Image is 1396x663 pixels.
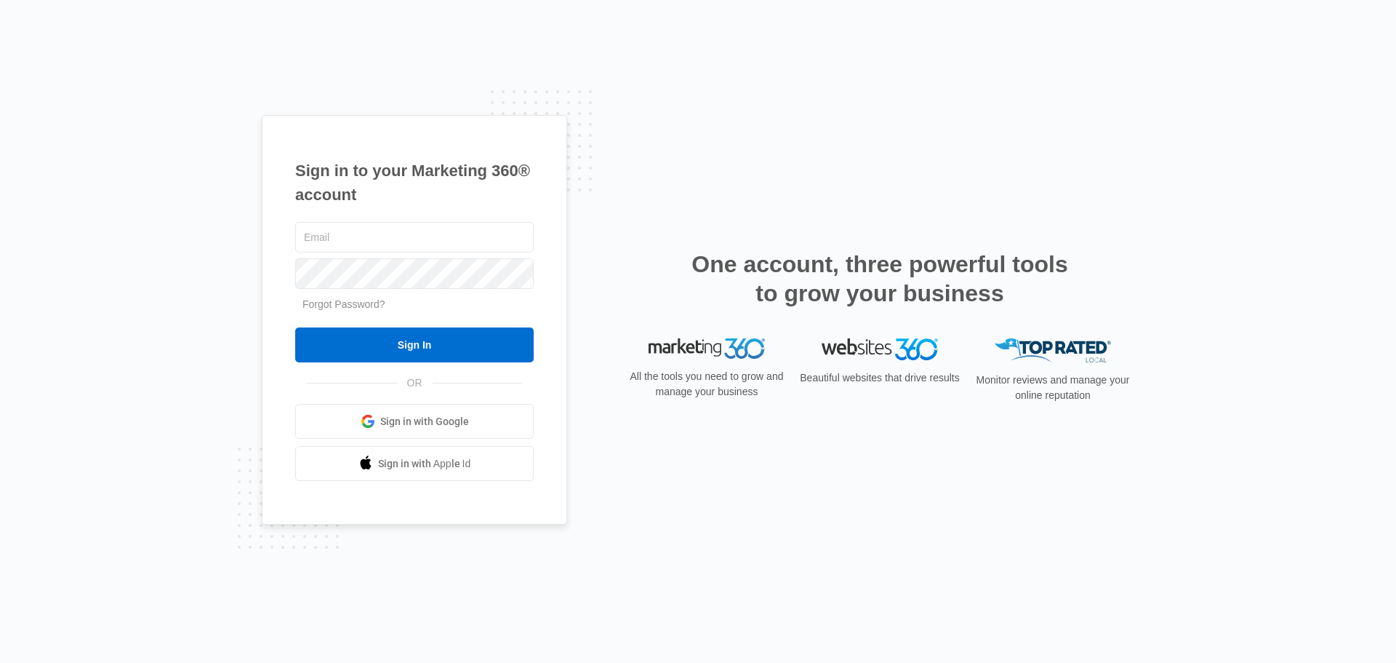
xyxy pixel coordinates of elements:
[295,159,534,207] h1: Sign in to your Marketing 360® account
[822,338,938,360] img: Websites 360
[295,404,534,439] a: Sign in with Google
[397,376,433,391] span: OR
[649,338,765,359] img: Marketing 360
[995,338,1111,362] img: Top Rated Local
[295,446,534,481] a: Sign in with Apple Id
[295,222,534,253] input: Email
[295,327,534,362] input: Sign In
[380,414,469,429] span: Sign in with Google
[687,250,1072,308] h2: One account, three powerful tools to grow your business
[971,373,1134,403] p: Monitor reviews and manage your online reputation
[798,370,961,386] p: Beautiful websites that drive results
[378,456,471,472] span: Sign in with Apple Id
[625,369,788,400] p: All the tools you need to grow and manage your business
[302,298,385,310] a: Forgot Password?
